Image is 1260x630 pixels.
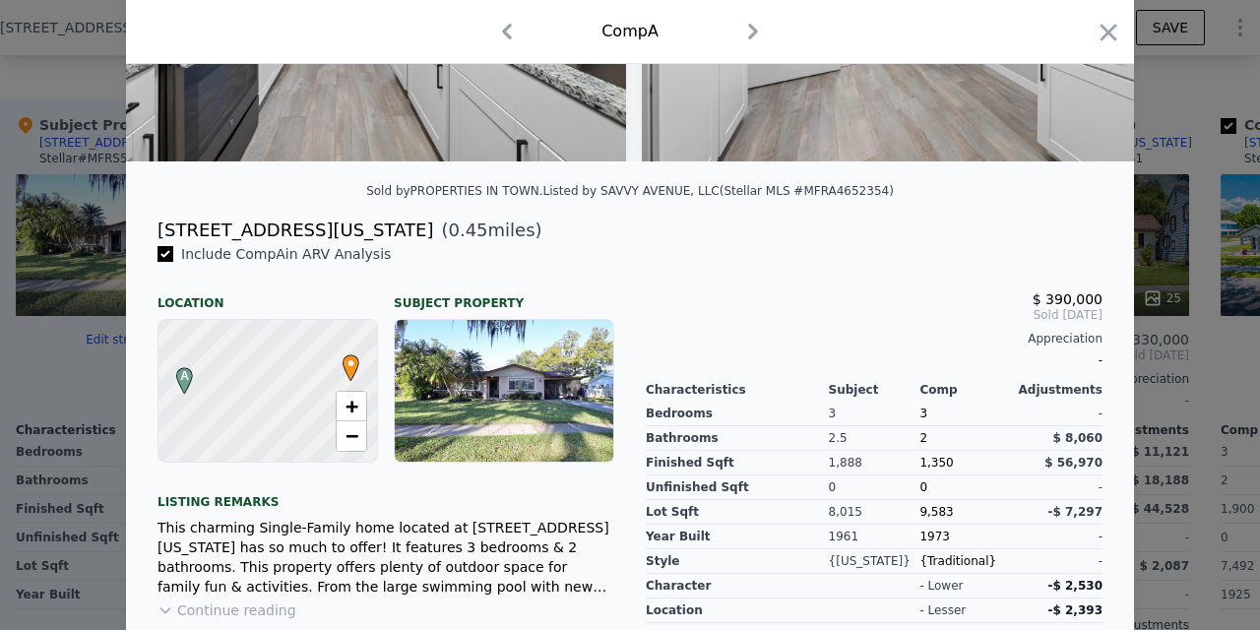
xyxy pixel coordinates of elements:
div: {Traditional} [919,549,1011,574]
span: − [346,423,358,448]
span: $ 8,060 [1053,431,1102,445]
span: 0 [919,480,927,494]
span: $ 56,970 [1044,456,1102,470]
div: Bathrooms [646,426,829,451]
div: Characteristics [646,382,829,398]
span: 1,350 [919,456,953,470]
span: 9,583 [919,505,953,519]
a: Zoom in [337,392,366,421]
div: 8,015 [829,500,920,525]
div: 1,888 [829,451,920,475]
div: {[US_STATE]} [829,549,920,574]
span: Sold [DATE] [646,307,1102,323]
div: Appreciation [646,331,1102,346]
div: • [338,354,349,366]
span: Include Comp A in ARV Analysis [173,246,399,262]
div: Year Built [646,525,829,549]
div: Comp A [601,20,659,43]
div: Adjustments [1011,382,1102,398]
div: [STREET_ADDRESS][US_STATE] [157,217,433,244]
div: - [646,346,1102,374]
div: Location [157,280,378,311]
span: 0.45 [448,220,487,240]
div: 3 [829,402,920,426]
div: A [171,367,183,379]
div: location [646,598,829,623]
span: + [346,394,358,418]
div: Listed by SAVVY AVENUE, LLC (Stellar MLS #MFRA4652354) [543,184,894,198]
div: 1961 [829,525,920,549]
span: -$ 7,297 [1048,505,1102,519]
div: - [1011,475,1102,500]
div: 2.5 [829,426,920,451]
span: -$ 2,530 [1048,579,1102,593]
div: - [1011,525,1102,549]
span: ( miles) [433,217,541,244]
div: 2 [919,426,1011,451]
div: - lesser [919,602,966,618]
div: - [1011,549,1102,574]
div: This charming Single-Family home located at [STREET_ADDRESS][US_STATE] has so much to offer! It f... [157,518,614,597]
div: 1973 [919,525,1011,549]
div: Sold by PROPERTIES IN TOWN . [366,184,542,198]
div: Subject Property [394,280,614,311]
div: Unfinished Sqft [646,475,829,500]
div: Comp [919,382,1011,398]
span: $ 390,000 [1033,291,1102,307]
div: Finished Sqft [646,451,829,475]
div: Lot Sqft [646,500,829,525]
span: 3 [919,407,927,420]
div: Listing remarks [157,478,614,510]
div: character [646,574,829,598]
div: 0 [829,475,920,500]
div: Style [646,549,829,574]
div: - lower [919,578,963,594]
span: A [171,367,198,385]
button: Continue reading [157,600,296,620]
div: - [1011,402,1102,426]
div: Bedrooms [646,402,829,426]
span: -$ 2,393 [1048,603,1102,617]
div: Subject [829,382,920,398]
a: Zoom out [337,421,366,451]
span: • [338,348,364,378]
